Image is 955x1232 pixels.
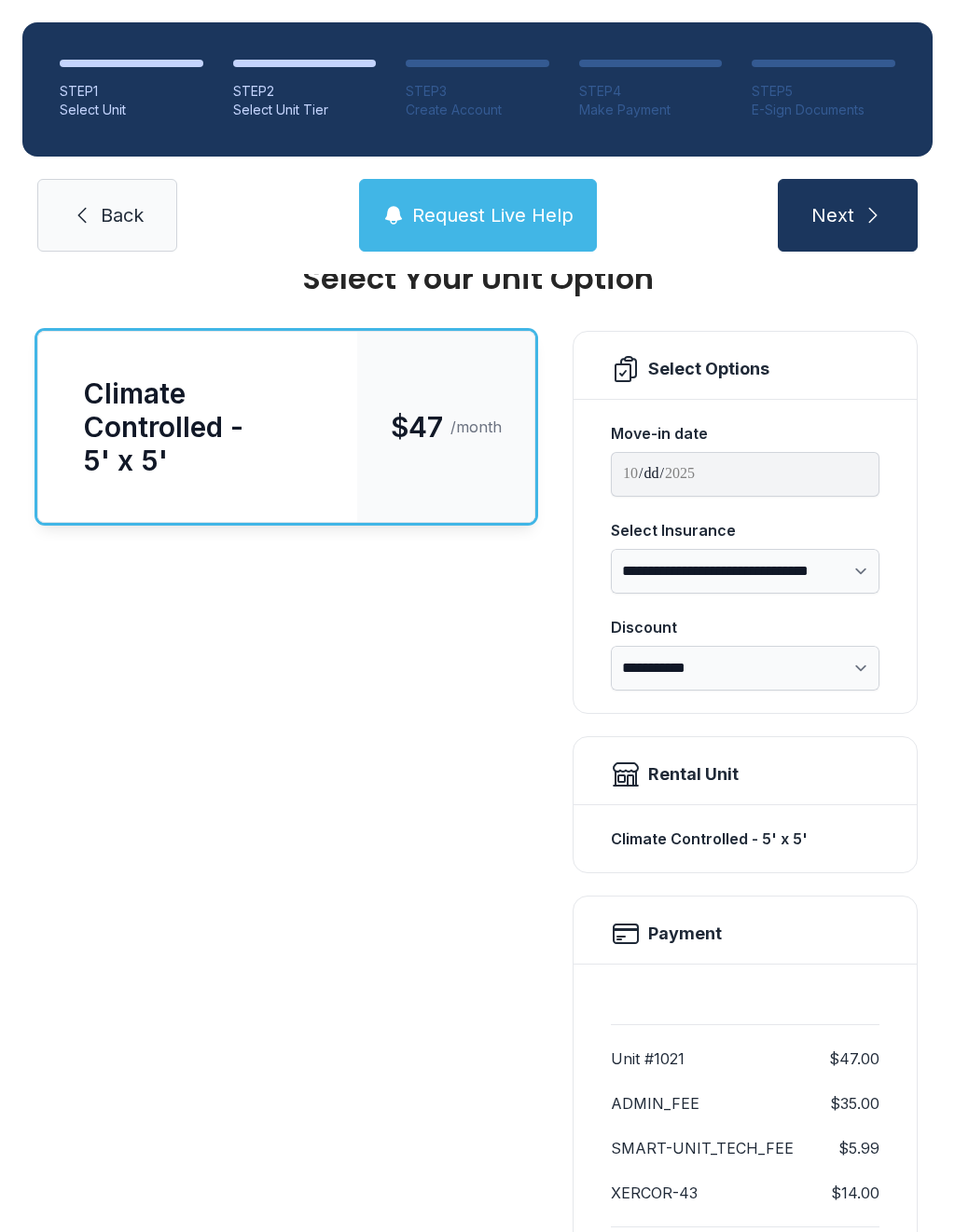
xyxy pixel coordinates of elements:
[579,101,723,119] div: Make Payment
[838,1137,879,1159] dd: $5.99
[406,101,549,119] div: Create Account
[60,82,203,101] div: STEP 1
[391,410,443,444] span: $47
[648,356,769,382] div: Select Options
[611,1182,698,1204] dt: XERCOR-43
[831,1182,879,1204] dd: $14.00
[752,101,895,119] div: E-Sign Documents
[648,761,739,787] div: Rental Unit
[233,82,377,101] div: STEP 2
[579,82,723,101] div: STEP 4
[611,1092,699,1115] dt: ADMIN_FEE
[611,1047,685,1070] dt: Unit #1021
[37,264,918,294] div: Select Your Unit Option
[611,519,879,541] div: Select Insurance
[60,101,203,119] div: Select Unit
[611,616,879,638] div: Discount
[829,1047,879,1070] dd: $47.00
[101,202,144,228] span: Back
[406,82,549,101] div: STEP 3
[450,416,502,438] span: /month
[611,549,879,594] select: Select Insurance
[611,422,879,445] div: Move-in date
[412,202,574,228] span: Request Live Help
[611,452,879,497] input: Move-in date
[811,202,854,228] span: Next
[611,646,879,691] select: Discount
[83,376,312,477] div: Climate Controlled - 5' x 5'
[611,820,879,857] div: Climate Controlled - 5' x 5'
[611,1137,794,1159] dt: SMART-UNIT_TECH_FEE
[752,82,895,101] div: STEP 5
[648,921,722,947] h2: Payment
[830,1092,879,1115] dd: $35.00
[233,101,377,119] div: Select Unit Tier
